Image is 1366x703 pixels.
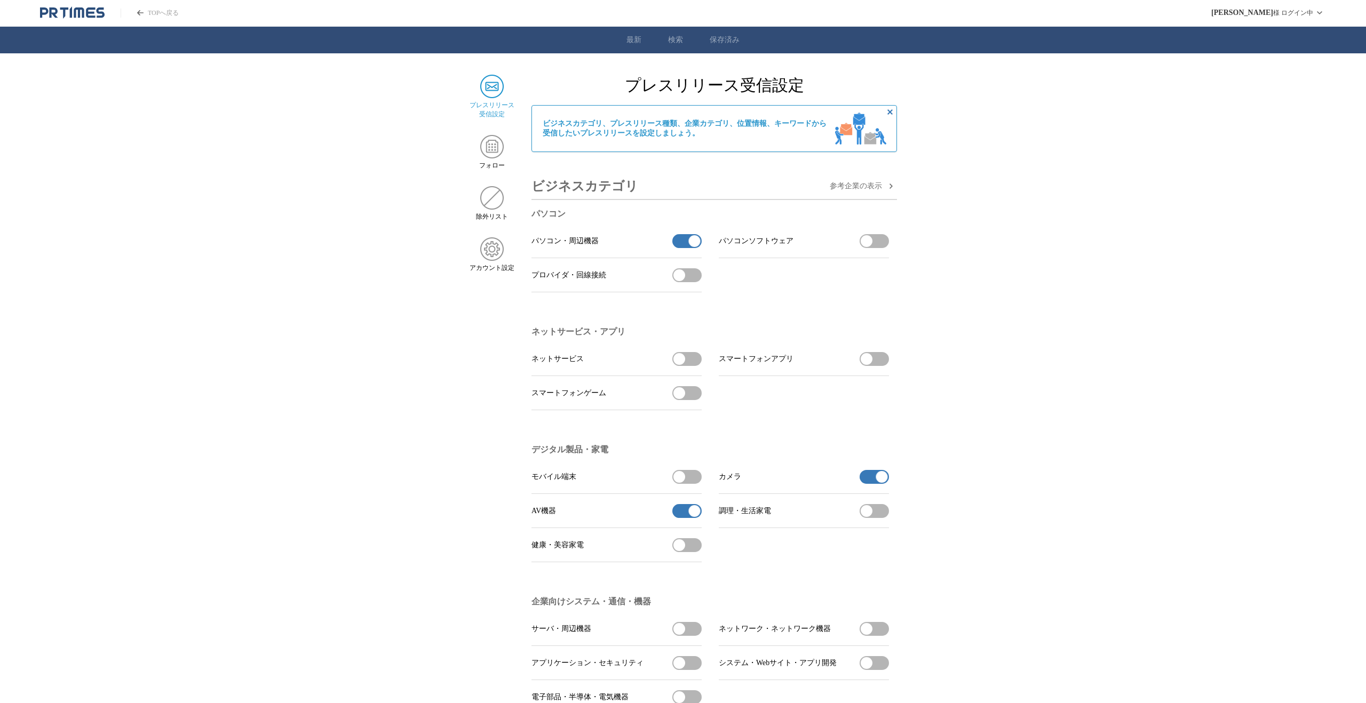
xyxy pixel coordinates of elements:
span: 参考企業の 表示 [830,181,882,191]
a: 除外リスト除外リスト [469,186,514,221]
a: 保存済み [710,35,740,45]
span: 除外リスト [476,212,508,221]
h3: デジタル製品・家電 [531,444,889,456]
h2: プレスリリース受信設定 [531,75,897,97]
span: プロバイダ・回線接続 [531,270,606,280]
h3: 企業向けシステム・通信・機器 [531,596,889,608]
span: モバイル端末 [531,472,576,482]
img: プレスリリース 受信設定 [480,75,504,98]
span: 電子部品・半導体・電気機器 [531,692,629,702]
span: スマートフォンアプリ [719,354,793,364]
span: パソコンソフトウェア [719,236,793,246]
img: フォロー [480,135,504,158]
span: ネットワーク・ネットワーク機器 [719,624,831,634]
span: AV機器 [531,506,556,516]
img: アカウント設定 [480,237,504,261]
span: 調理・生活家電 [719,506,771,516]
span: カメラ [719,472,741,482]
span: システム・Webサイト・アプリ開発 [719,658,837,668]
a: 検索 [668,35,683,45]
a: プレスリリース 受信設定プレスリリース 受信設定 [469,75,514,119]
span: サーバ・周辺機器 [531,624,591,634]
button: 参考企業の表示 [830,180,897,193]
a: PR TIMESのトップページはこちら [40,6,105,19]
span: プレスリリース 受信設定 [470,101,514,119]
h3: ビジネスカテゴリ [531,173,638,199]
a: アカウント設定アカウント設定 [469,237,514,273]
h3: ネットサービス・アプリ [531,326,889,338]
a: 最新 [626,35,641,45]
span: ビジネスカテゴリ、プレスリリース種類、企業カテゴリ、位置情報、キーワードから 受信したいプレスリリースを設定しましょう。 [543,119,827,138]
span: スマートフォンゲーム [531,388,606,398]
span: 健康・美容家電 [531,540,584,550]
span: ネットサービス [531,354,584,364]
a: フォローフォロー [469,135,514,170]
h3: パソコン [531,209,889,220]
span: [PERSON_NAME] [1211,9,1273,17]
span: パソコン・周辺機器 [531,236,599,246]
img: 除外リスト [480,186,504,210]
a: PR TIMESのトップページはこちら [121,9,179,18]
button: 非表示にする [884,106,896,118]
span: アカウント設定 [470,263,514,273]
span: アプリケーション・セキュリティ [531,658,644,668]
span: フォロー [479,161,505,170]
